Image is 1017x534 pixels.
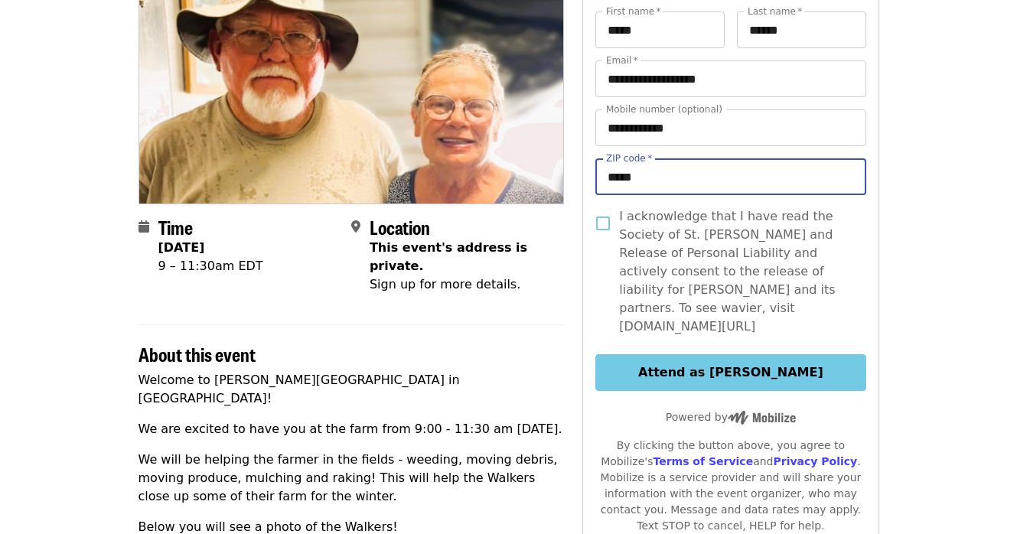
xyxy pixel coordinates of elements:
p: Welcome to [PERSON_NAME][GEOGRAPHIC_DATA] in [GEOGRAPHIC_DATA]! [139,371,565,408]
div: 9 – 11:30am EDT [158,257,263,275]
button: Attend as [PERSON_NAME] [595,354,865,391]
a: Privacy Policy [773,455,857,467]
a: Terms of Service [653,455,753,467]
span: This event's address is private. [370,240,527,273]
p: We will be helping the farmer in the fields - weeding, moving debris, moving produce, mulching an... [139,451,565,506]
i: calendar icon [139,220,149,234]
span: Time [158,213,193,240]
input: Last name [737,11,866,48]
label: ZIP code [606,154,652,163]
label: First name [606,7,661,16]
i: map-marker-alt icon [351,220,360,234]
img: Powered by Mobilize [728,411,796,425]
label: Last name [748,7,802,16]
strong: [DATE] [158,240,205,255]
div: By clicking the button above, you agree to Mobilize's and . Mobilize is a service provider and wi... [595,438,865,534]
input: Mobile number (optional) [595,109,865,146]
span: Sign up for more details. [370,277,520,291]
input: Email [595,60,865,97]
p: We are excited to have you at the farm from 9:00 - 11:30 am [DATE]. [139,420,565,438]
span: About this event [139,340,256,367]
label: Mobile number (optional) [606,105,722,114]
input: First name [595,11,725,48]
span: Location [370,213,430,240]
span: Powered by [666,411,796,423]
input: ZIP code [595,158,865,195]
span: I acknowledge that I have read the Society of St. [PERSON_NAME] and Release of Personal Liability... [619,207,853,336]
label: Email [606,56,638,65]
